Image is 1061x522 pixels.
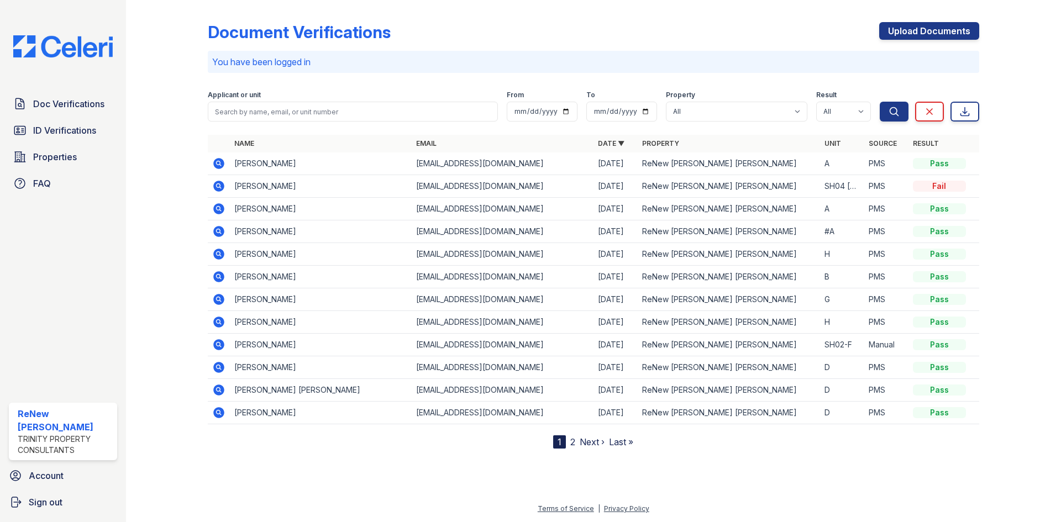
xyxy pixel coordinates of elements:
span: ID Verifications [33,124,96,137]
td: [DATE] [593,356,638,379]
td: ReNew [PERSON_NAME] [PERSON_NAME] [638,379,820,402]
td: ReNew [PERSON_NAME] [PERSON_NAME] [638,175,820,198]
a: Upload Documents [879,22,979,40]
td: G [820,288,864,311]
td: [DATE] [593,198,638,220]
td: PMS [864,266,908,288]
span: Account [29,469,64,482]
label: From [507,91,524,99]
div: Pass [913,294,966,305]
td: [EMAIL_ADDRESS][DOMAIN_NAME] [412,311,593,334]
td: [EMAIL_ADDRESS][DOMAIN_NAME] [412,288,593,311]
td: D [820,402,864,424]
td: [EMAIL_ADDRESS][DOMAIN_NAME] [412,198,593,220]
div: Trinity Property Consultants [18,434,113,456]
a: Result [913,139,939,147]
span: Properties [33,150,77,164]
td: SH04 [PERSON_NAME] apartment # C [820,175,864,198]
label: Result [816,91,837,99]
td: ReNew [PERSON_NAME] [PERSON_NAME] [638,288,820,311]
td: [DATE] [593,334,638,356]
td: A [820,198,864,220]
td: A [820,152,864,175]
td: PMS [864,220,908,243]
td: [DATE] [593,220,638,243]
span: Doc Verifications [33,97,104,110]
a: Source [869,139,897,147]
a: Name [234,139,254,147]
td: [DATE] [593,379,638,402]
a: Account [4,465,122,487]
td: [PERSON_NAME] [PERSON_NAME] [230,379,412,402]
td: PMS [864,356,908,379]
div: Pass [913,339,966,350]
td: [PERSON_NAME] [230,175,412,198]
span: Sign out [29,495,62,509]
div: Pass [913,249,966,260]
td: [DATE] [593,311,638,334]
div: Pass [913,384,966,396]
a: Properties [9,146,117,168]
td: H [820,311,864,334]
td: PMS [864,379,908,402]
td: ReNew [PERSON_NAME] [PERSON_NAME] [638,266,820,288]
label: To [586,91,595,99]
div: Pass [913,158,966,169]
td: [EMAIL_ADDRESS][DOMAIN_NAME] [412,175,593,198]
td: [DATE] [593,402,638,424]
a: FAQ [9,172,117,194]
a: Email [416,139,437,147]
td: ReNew [PERSON_NAME] [PERSON_NAME] [638,356,820,379]
td: [DATE] [593,175,638,198]
td: PMS [864,288,908,311]
td: [PERSON_NAME] [230,220,412,243]
td: [EMAIL_ADDRESS][DOMAIN_NAME] [412,379,593,402]
td: [PERSON_NAME] [230,288,412,311]
td: PMS [864,311,908,334]
td: H [820,243,864,266]
span: FAQ [33,177,51,190]
input: Search by name, email, or unit number [208,102,498,122]
label: Property [666,91,695,99]
td: ReNew [PERSON_NAME] [PERSON_NAME] [638,220,820,243]
a: Sign out [4,491,122,513]
a: Privacy Policy [604,504,649,513]
a: Unit [824,139,841,147]
td: PMS [864,198,908,220]
td: [EMAIL_ADDRESS][DOMAIN_NAME] [412,334,593,356]
td: [EMAIL_ADDRESS][DOMAIN_NAME] [412,402,593,424]
td: PMS [864,152,908,175]
td: ReNew [PERSON_NAME] [PERSON_NAME] [638,334,820,356]
div: 1 [553,435,566,449]
td: ReNew [PERSON_NAME] [PERSON_NAME] [638,243,820,266]
td: [PERSON_NAME] [230,266,412,288]
div: Fail [913,181,966,192]
td: D [820,379,864,402]
a: Terms of Service [538,504,594,513]
td: [EMAIL_ADDRESS][DOMAIN_NAME] [412,243,593,266]
td: [EMAIL_ADDRESS][DOMAIN_NAME] [412,356,593,379]
td: ReNew [PERSON_NAME] [PERSON_NAME] [638,402,820,424]
a: ID Verifications [9,119,117,141]
td: SH02-F [820,334,864,356]
td: [PERSON_NAME] [230,356,412,379]
td: [EMAIL_ADDRESS][DOMAIN_NAME] [412,220,593,243]
label: Applicant or unit [208,91,261,99]
a: Date ▼ [598,139,624,147]
td: [DATE] [593,152,638,175]
td: [PERSON_NAME] [230,198,412,220]
td: ReNew [PERSON_NAME] [PERSON_NAME] [638,311,820,334]
div: Pass [913,317,966,328]
a: Next › [580,436,605,447]
td: [PERSON_NAME] [230,311,412,334]
td: B [820,266,864,288]
td: [PERSON_NAME] [230,402,412,424]
div: Pass [913,226,966,237]
div: | [598,504,600,513]
p: You have been logged in [212,55,975,68]
td: D [820,356,864,379]
a: Property [642,139,679,147]
td: [DATE] [593,266,638,288]
td: PMS [864,402,908,424]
